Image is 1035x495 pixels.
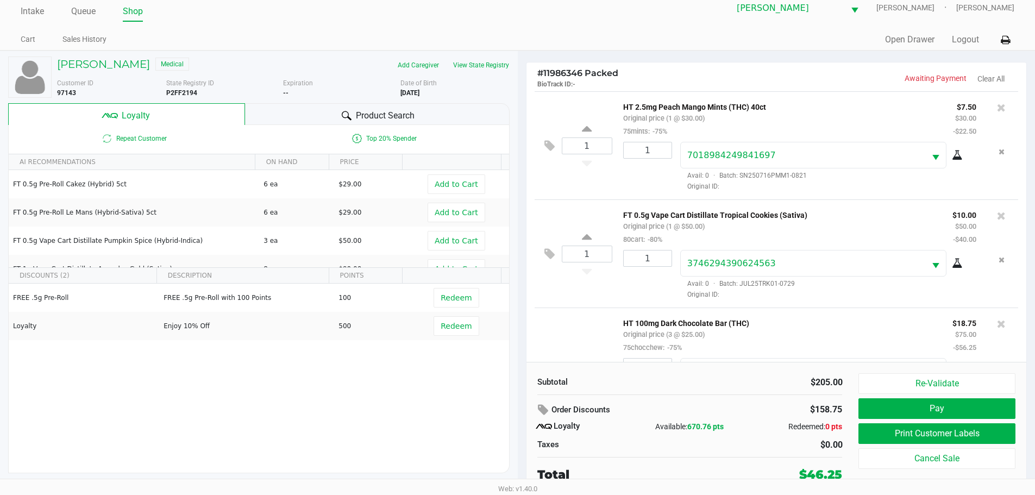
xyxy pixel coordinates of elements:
th: DESCRIPTION [156,268,329,284]
button: Redeem [434,288,479,308]
span: Medical [155,58,189,71]
span: Expiration [283,79,313,87]
span: BioTrack ID: [537,80,573,88]
small: -$40.00 [953,235,976,243]
button: View State Registry [446,57,510,74]
div: Data table [9,154,509,267]
button: Open Drawer [885,33,934,46]
a: Intake [21,4,44,19]
td: FT 0.5g Pre-Roll Le Mans (Hybrid-Sativa) 5ct [9,198,259,227]
td: FT 0.5g Pre-Roll Cakez (Hybrid) 5ct [9,170,259,198]
span: Top 20% Spender [259,132,509,145]
td: Enjoy 10% Off [159,312,334,340]
span: Avail: 0 Batch: JUL25TRK01-0729 [680,280,795,287]
small: Original price (1 @ $30.00) [623,114,705,122]
span: 11986346 Packed [537,68,618,78]
b: -- [283,89,288,97]
button: Add to Cart [428,231,485,250]
button: Print Customer Labels [858,423,1015,444]
div: $46.25 [799,466,842,484]
small: -$22.50 [953,127,976,135]
span: Add to Cart [435,236,478,245]
button: Redeem [434,316,479,336]
div: Order Discounts [537,400,736,420]
div: Subtotal [537,376,682,389]
inline-svg: Is repeat customer [101,132,114,145]
th: ON HAND [255,154,329,170]
a: Sales History [62,33,106,46]
span: Repeat Customer [9,132,259,145]
p: $10.00 [952,208,976,220]
small: 75mints: [623,127,667,135]
button: Remove the package from the orderLine [994,358,1009,378]
td: 6 ea [259,198,334,227]
div: Total [537,466,730,484]
th: PRICE [329,154,403,170]
span: [PERSON_NAME] [876,2,956,14]
b: P2FF2194 [166,89,197,97]
span: - [573,80,575,88]
span: -75% [650,127,667,135]
span: -80% [645,235,662,243]
span: · [709,280,719,287]
span: Loyalty [122,109,150,122]
th: DISCOUNTS (2) [9,268,156,284]
td: FT 1g Vape Cart Distillate Acapulco Gold (Sativa) [9,255,259,283]
span: Original ID: [680,181,976,191]
button: Select [925,359,946,384]
span: $29.00 [338,209,361,216]
small: Original price (1 @ $50.00) [623,222,705,230]
p: HT 100mg Dark Chocolate Bar (THC) [623,316,936,328]
button: Select [925,250,946,276]
td: 6 ea [259,170,334,198]
span: Redeem [441,293,472,302]
span: Add to Cart [435,180,478,189]
div: Redeemed: [741,421,842,433]
button: Remove the package from the orderLine [994,250,1009,270]
span: · [709,172,719,179]
span: [PERSON_NAME] [737,2,838,15]
small: -$56.25 [953,343,976,352]
a: Shop [123,4,143,19]
th: AI RECOMMENDATIONS [9,154,255,170]
button: Add to Cart [428,259,485,279]
p: $18.75 [952,316,976,328]
button: Re-Validate [858,373,1015,394]
a: Cart [21,33,35,46]
small: $50.00 [955,222,976,230]
span: Original ID: [680,290,976,299]
button: Pay [858,398,1015,419]
span: # [537,68,543,78]
button: Cancel Sale [858,448,1015,469]
small: 80cart: [623,235,662,243]
p: Awaiting Payment [776,73,967,84]
span: Avail: 0 Batch: SN250716PMM1-0821 [680,172,807,179]
span: 3746294390624563 [687,258,776,268]
span: Product Search [356,109,415,122]
a: Queue [71,4,96,19]
td: FREE .5g Pre-Roll [9,284,159,312]
div: $205.00 [698,376,843,389]
p: $7.50 [953,100,976,111]
span: Web: v1.40.0 [498,485,537,493]
span: [PERSON_NAME] [956,2,1014,14]
td: FT 0.5g Vape Cart Distillate Pumpkin Spice (Hybrid-Indica) [9,227,259,255]
small: $30.00 [955,114,976,122]
small: 75chocchew: [623,343,682,352]
p: FT 0.5g Vape Cart Distillate Tropical Cookies (Sativa) [623,208,936,220]
h5: [PERSON_NAME] [57,58,150,71]
button: Logout [952,33,979,46]
div: $0.00 [698,438,843,452]
div: Taxes [537,438,682,451]
span: State Registry ID [166,79,214,87]
span: $50.00 [338,237,361,245]
td: FREE .5g Pre-Roll with 100 Points [159,284,334,312]
button: Add to Cart [428,174,485,194]
td: Loyalty [9,312,159,340]
div: Data table [9,268,509,447]
small: $75.00 [955,330,976,339]
button: Clear All [977,73,1005,85]
th: POINTS [329,268,403,284]
div: $158.75 [751,400,842,419]
span: Add to Cart [435,208,478,217]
